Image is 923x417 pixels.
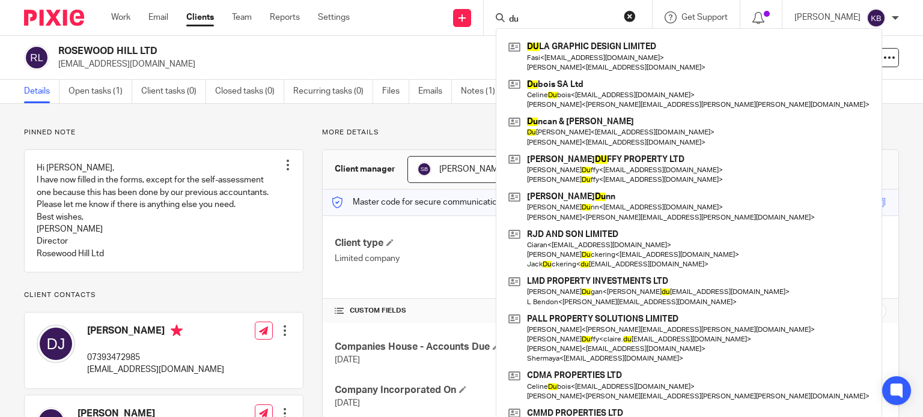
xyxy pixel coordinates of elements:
span: [DATE] [335,399,360,407]
p: [PERSON_NAME] [794,11,861,23]
h2: ROSEWOOD HILL LTD [58,45,600,58]
h4: CUSTOM FIELDS [335,306,611,316]
p: Client contacts [24,290,303,300]
a: Team [232,11,252,23]
a: Recurring tasks (0) [293,80,373,103]
a: Emails [418,80,452,103]
span: Get Support [681,13,728,22]
img: Pixie [24,10,84,26]
h4: Company Incorporated On [335,384,611,397]
a: Settings [318,11,350,23]
img: svg%3E [37,325,75,363]
h3: Client manager [335,163,395,175]
span: [PERSON_NAME] [439,165,505,173]
p: Limited company [335,253,611,265]
img: svg%3E [867,8,886,28]
img: svg%3E [417,162,431,176]
h4: [PERSON_NAME] [87,325,224,340]
h4: Client type [335,237,611,250]
p: [EMAIL_ADDRESS][DOMAIN_NAME] [58,58,736,70]
a: Notes (1) [461,80,505,103]
p: Pinned note [24,128,303,137]
button: Clear [624,10,636,22]
p: More details [322,128,899,137]
a: Files [382,80,409,103]
img: svg%3E [24,45,49,70]
span: [DATE] [335,356,360,364]
a: Reports [270,11,300,23]
input: Search [508,14,616,25]
p: 07393472985 [87,352,224,364]
a: Details [24,80,59,103]
p: Master code for secure communications and files [332,196,539,208]
p: [EMAIL_ADDRESS][DOMAIN_NAME] [87,364,224,376]
a: Email [148,11,168,23]
a: Client tasks (0) [141,80,206,103]
a: Closed tasks (0) [215,80,284,103]
a: Clients [186,11,214,23]
a: Work [111,11,130,23]
i: Primary [171,325,183,337]
h4: Companies House - Accounts Due [335,341,611,353]
a: Open tasks (1) [69,80,132,103]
